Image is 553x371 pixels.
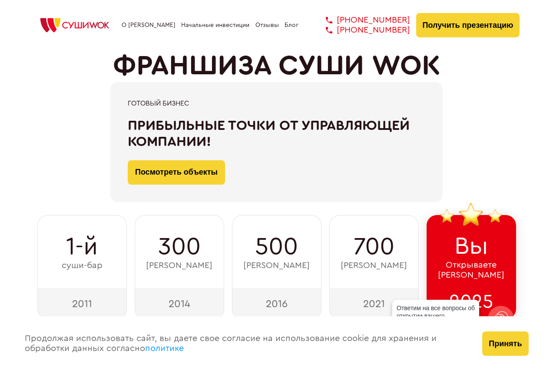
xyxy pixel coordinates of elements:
a: [PHONE_NUMBER] [313,15,410,25]
h1: ФРАНШИЗА СУШИ WOK [113,50,440,82]
a: Отзывы [255,22,279,29]
div: 2014 [135,288,224,319]
div: Ответим на все вопросы об открытии вашего [PERSON_NAME]! [392,300,479,332]
div: Прибыльные точки от управляющей компании! [128,118,425,150]
a: Блог [285,22,298,29]
span: [PERSON_NAME] [146,261,212,271]
div: Продолжая использовать сайт, вы даете свое согласие на использование cookie для хранения и обрабо... [16,316,474,371]
div: 2011 [37,288,127,319]
span: Вы [454,232,488,260]
button: Принять [482,331,528,356]
span: [PERSON_NAME] [243,261,310,271]
a: политике [145,344,184,353]
span: 700 [354,233,394,261]
div: 2021 [329,288,419,319]
a: О [PERSON_NAME] [122,22,176,29]
a: Посмотреть объекты [128,160,225,185]
span: суши-бар [62,261,103,271]
span: 500 [255,233,298,261]
span: 300 [158,233,201,261]
a: [PHONE_NUMBER] [313,25,410,35]
span: 1-й [66,233,98,261]
div: 2016 [232,288,321,319]
span: Открываете [PERSON_NAME] [438,260,504,280]
span: [PERSON_NAME] [341,261,407,271]
div: Готовый бизнес [128,99,425,107]
img: СУШИWOK [33,16,116,35]
a: Начальные инвестиции [181,22,249,29]
button: Получить презентацию [416,13,520,37]
div: 2025 [427,288,516,319]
